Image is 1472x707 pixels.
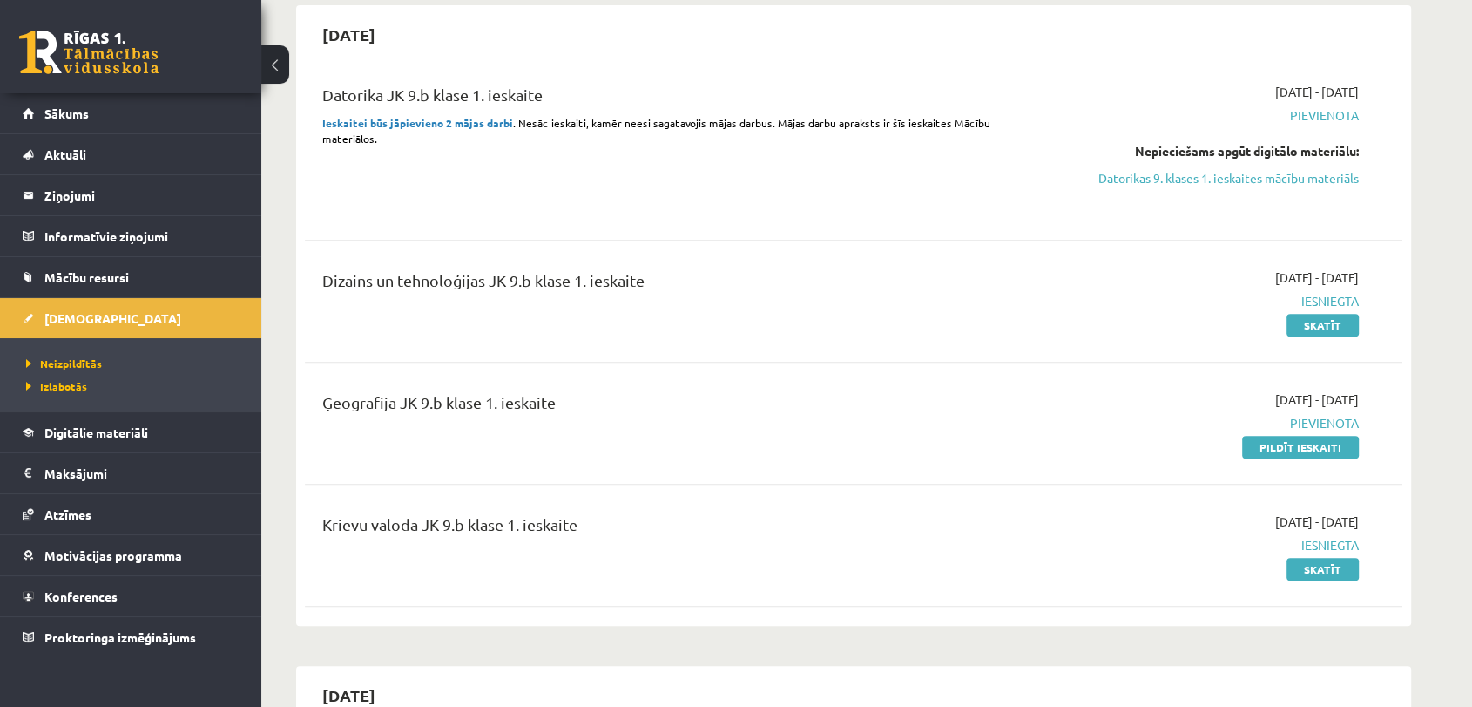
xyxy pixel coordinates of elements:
[1275,391,1359,409] span: [DATE] - [DATE]
[322,391,1004,423] div: Ģeogrāfija JK 9.b klase 1. ieskaite
[1275,83,1359,101] span: [DATE] - [DATE]
[44,175,240,215] legend: Ziņojumi
[44,425,148,440] span: Digitālie materiāli
[1030,106,1359,125] span: Pievienota
[1030,414,1359,432] span: Pievienota
[44,105,89,121] span: Sākums
[23,494,240,534] a: Atzīmes
[26,378,244,394] a: Izlabotās
[44,146,86,162] span: Aktuāli
[305,14,393,55] h2: [DATE]
[23,453,240,493] a: Maksājumi
[322,269,1004,301] div: Dizains un tehnoloģijas JK 9.b klase 1. ieskaite
[44,547,182,563] span: Motivācijas programma
[44,588,118,604] span: Konferences
[44,453,240,493] legend: Maksājumi
[1286,314,1359,337] a: Skatīt
[322,513,1004,545] div: Krievu valoda JK 9.b klase 1. ieskaite
[23,175,240,215] a: Ziņojumi
[44,629,196,645] span: Proktoringa izmēģinājums
[23,535,240,575] a: Motivācijas programma
[1030,292,1359,310] span: Iesniegta
[23,298,240,338] a: [DEMOGRAPHIC_DATA]
[23,412,240,452] a: Digitālie materiāli
[1030,142,1359,160] div: Nepieciešams apgūt digitālo materiālu:
[1286,558,1359,581] a: Skatīt
[1030,169,1359,187] a: Datorikas 9. klases 1. ieskaites mācību materiāls
[23,617,240,657] a: Proktoringa izmēģinājums
[23,216,240,256] a: Informatīvie ziņojumi
[322,116,513,130] strong: Ieskaitei būs jāpievieno 2 mājas darbi
[1242,436,1359,459] a: Pildīt ieskaiti
[23,257,240,297] a: Mācību resursi
[44,269,129,285] span: Mācību resursi
[44,216,240,256] legend: Informatīvie ziņojumi
[23,576,240,616] a: Konferences
[44,506,91,522] span: Atzīmes
[1275,269,1359,287] span: [DATE] - [DATE]
[26,356,244,371] a: Neizpildītās
[23,134,240,174] a: Aktuāli
[26,379,87,393] span: Izlabotās
[1275,513,1359,531] span: [DATE] - [DATE]
[23,93,240,133] a: Sākums
[322,116,990,146] span: . Nesāc ieskaiti, kamēr neesi sagatavojis mājas darbus. Mājas darbu apraksts ir šīs ieskaites Māc...
[26,357,102,370] span: Neizpildītās
[322,83,1004,115] div: Datorika JK 9.b klase 1. ieskaite
[44,310,181,326] span: [DEMOGRAPHIC_DATA]
[19,31,159,74] a: Rīgas 1. Tālmācības vidusskola
[1030,536,1359,554] span: Iesniegta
